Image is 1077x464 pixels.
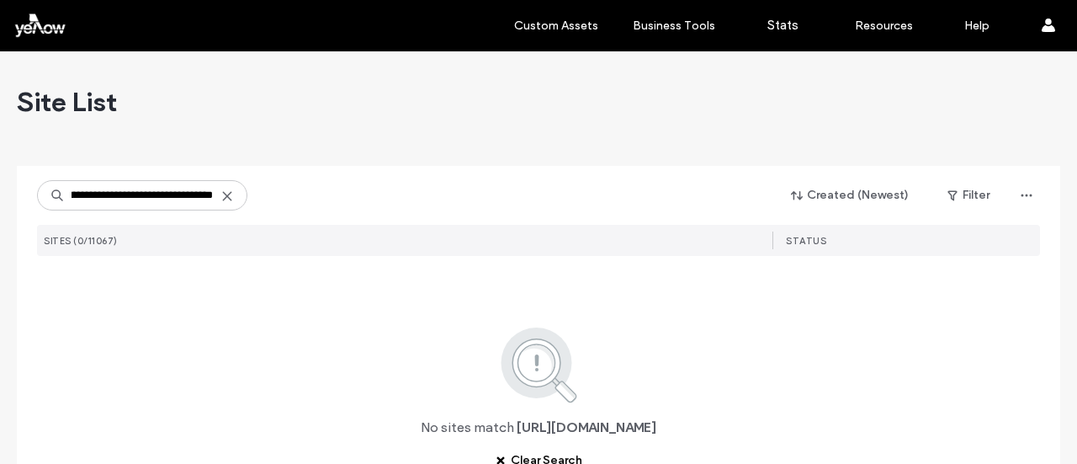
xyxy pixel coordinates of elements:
[964,19,989,33] label: Help
[786,235,826,247] span: STATUS
[855,19,913,33] label: Resources
[44,235,118,247] span: SITES (0/11067)
[931,182,1006,209] button: Filter
[432,18,461,33] label: Sites
[514,19,598,33] label: Custom Assets
[421,419,514,437] span: No sites match
[767,18,798,33] label: Stats
[777,182,924,209] button: Created (Newest)
[38,12,72,27] span: Help
[517,419,656,437] span: [URL][DOMAIN_NAME]
[633,19,715,33] label: Business Tools
[478,324,600,405] img: search.svg
[17,85,117,119] span: Site List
